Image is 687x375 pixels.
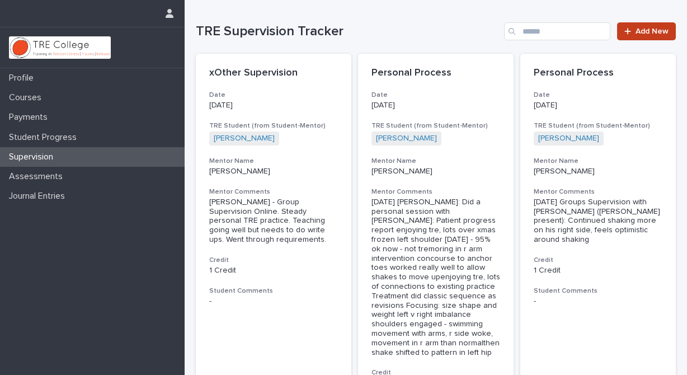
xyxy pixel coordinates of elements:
[504,22,610,40] input: Search
[534,256,662,265] h3: Credit
[538,134,599,143] a: [PERSON_NAME]
[534,266,662,275] p: 1 Credit
[534,167,662,176] p: [PERSON_NAME]
[534,198,662,245] div: [DATE] Groups Supervision with [PERSON_NAME] ([PERSON_NAME] present): Continued shaking more on h...
[534,187,662,196] h3: Mentor Comments
[209,157,338,166] h3: Mentor Name
[4,73,43,83] p: Profile
[534,287,662,296] h3: Student Comments
[209,67,338,79] p: xOther Supervision
[4,191,74,201] p: Journal Entries
[534,297,662,306] div: -
[209,287,338,296] h3: Student Comments
[534,91,662,100] h3: Date
[534,67,662,79] p: Personal Process
[4,152,62,162] p: Supervision
[209,187,338,196] h3: Mentor Comments
[209,198,338,245] div: [PERSON_NAME] - Group Supervision Online. Steady personal TRE practice. Teaching going well but n...
[214,134,275,143] a: [PERSON_NAME]
[371,121,500,130] h3: TRE Student (from Student-Mentor)
[636,27,669,35] span: Add New
[4,171,72,182] p: Assessments
[209,256,338,265] h3: Credit
[209,101,338,110] p: [DATE]
[617,22,676,40] a: Add New
[209,91,338,100] h3: Date
[534,157,662,166] h3: Mentor Name
[371,198,500,358] div: [DATE] [PERSON_NAME]: Did a personal session with [PERSON_NAME]: Patient progress report enjoying...
[209,121,338,130] h3: TRE Student (from Student-Mentor)
[209,266,338,275] p: 1 Credit
[371,67,500,79] p: Personal Process
[9,36,111,59] img: L01RLPSrRaOWR30Oqb5K
[371,91,500,100] h3: Date
[371,157,500,166] h3: Mentor Name
[209,167,338,176] p: [PERSON_NAME]
[371,101,500,110] p: [DATE]
[534,121,662,130] h3: TRE Student (from Student-Mentor)
[196,24,500,40] h1: TRE Supervision Tracker
[4,132,86,143] p: Student Progress
[209,297,338,306] div: -
[371,187,500,196] h3: Mentor Comments
[4,112,57,123] p: Payments
[371,167,500,176] p: [PERSON_NAME]
[534,101,662,110] p: [DATE]
[4,92,50,103] p: Courses
[376,134,437,143] a: [PERSON_NAME]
